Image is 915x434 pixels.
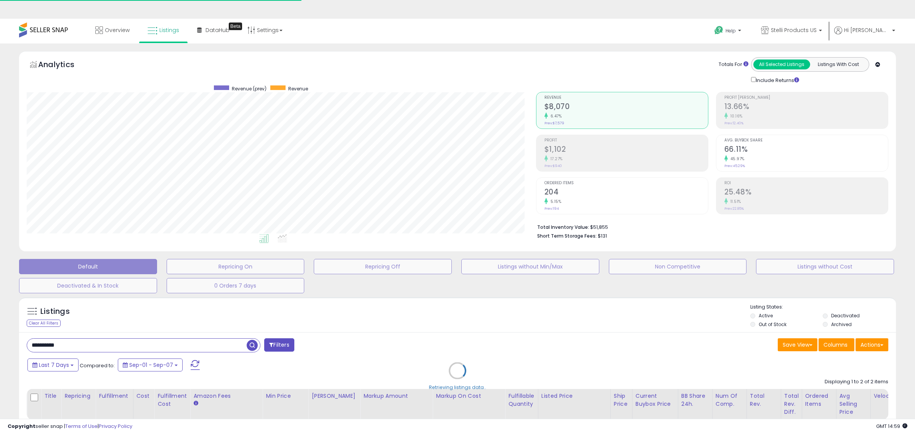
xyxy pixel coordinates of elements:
[142,19,185,42] a: Listings
[167,259,305,274] button: Repricing On
[724,206,744,211] small: Prev: 22.85%
[548,199,562,204] small: 5.15%
[844,26,890,34] span: Hi [PERSON_NAME]
[745,76,808,84] div: Include Returns
[771,26,817,34] span: Stelli Products US
[755,19,828,43] a: Stelli Products US
[19,278,157,293] button: Deactivated & In Stock
[724,96,888,100] span: Profit [PERSON_NAME]
[537,222,883,231] li: $51,855
[548,156,563,162] small: 17.27%
[288,85,308,92] span: Revenue
[724,138,888,143] span: Avg. Buybox Share
[544,181,708,185] span: Ordered Items
[8,423,132,430] div: seller snap | |
[229,23,242,30] div: Tooltip anchor
[548,113,562,119] small: 6.47%
[537,233,597,239] b: Short Term Storage Fees:
[19,259,157,274] button: Default
[544,102,708,113] h2: $8,070
[8,423,35,430] strong: Copyright
[753,59,810,69] button: All Selected Listings
[708,20,749,43] a: Help
[598,232,607,240] span: $131
[544,121,564,125] small: Prev: $7,579
[167,278,305,293] button: 0 Orders 7 days
[726,27,736,34] span: Help
[232,85,266,92] span: Revenue (prev)
[728,113,743,119] small: 10.16%
[537,224,589,230] b: Total Inventory Value:
[242,19,288,42] a: Settings
[544,96,708,100] span: Revenue
[429,384,486,391] div: Retrieving listings data..
[544,164,562,168] small: Prev: $940
[38,59,89,72] h5: Analytics
[714,26,724,35] i: Get Help
[205,26,230,34] span: DataHub
[314,259,452,274] button: Repricing Off
[810,59,867,69] button: Listings With Cost
[834,26,895,43] a: Hi [PERSON_NAME]
[159,26,179,34] span: Listings
[191,19,235,42] a: DataHub
[724,145,888,155] h2: 66.11%
[90,19,135,42] a: Overview
[544,188,708,198] h2: 204
[728,156,745,162] small: 45.97%
[105,26,130,34] span: Overview
[724,188,888,198] h2: 25.48%
[544,138,708,143] span: Profit
[756,259,894,274] button: Listings without Cost
[724,164,745,168] small: Prev: 45.29%
[544,206,559,211] small: Prev: 194
[724,102,888,113] h2: 13.66%
[724,121,743,125] small: Prev: 12.40%
[544,145,708,155] h2: $1,102
[461,259,599,274] button: Listings without Min/Max
[728,199,741,204] small: 11.51%
[724,181,888,185] span: ROI
[719,61,748,68] div: Totals For
[609,259,747,274] button: Non Competitive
